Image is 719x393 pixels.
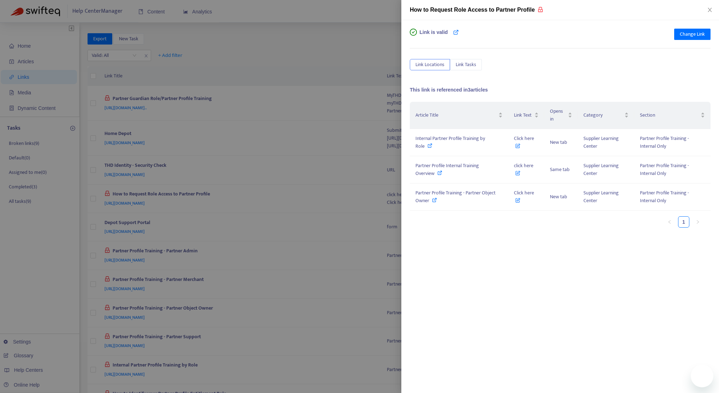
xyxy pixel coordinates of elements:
span: right [696,220,700,224]
th: Category [578,102,634,129]
span: Change Link [680,30,705,38]
span: Link is valid [420,29,448,43]
span: Link Locations [415,61,444,69]
span: This link is referenced in 3 articles [410,87,488,93]
span: Section [640,111,699,119]
span: Click here [514,189,534,205]
span: Supplier Learning Center [583,134,619,150]
span: Partner Profile Training - Internal Only [640,189,689,205]
span: Opens in [550,107,567,123]
span: close [707,7,713,13]
span: Partner Profile Training - Internal Only [640,162,689,177]
span: Link Text [514,111,533,119]
span: Article Title [415,111,497,119]
th: Opens in [544,102,578,129]
span: Partner Profile Internal Training Overview [415,162,479,177]
span: click here [514,162,533,177]
li: Previous Page [664,216,675,228]
th: Link Text [508,102,544,129]
th: Article Title [410,102,508,129]
button: Change Link [674,29,711,40]
button: Close [705,7,715,13]
span: Click here [514,134,534,150]
button: Link Locations [410,59,450,70]
span: lock [538,7,543,12]
span: Category [583,111,623,119]
li: 1 [678,216,689,228]
a: 1 [678,217,689,227]
span: New tab [550,193,567,201]
span: New tab [550,138,567,146]
span: Partner Profile Training - Internal Only [640,134,689,150]
span: Partner Profile Training - Partner Object Owner [415,189,496,205]
span: left [667,220,672,224]
span: Link Tasks [456,61,476,69]
span: check-circle [410,29,417,36]
span: Supplier Learning Center [583,162,619,177]
span: Same tab [550,165,570,174]
span: Supplier Learning Center [583,189,619,205]
li: Next Page [692,216,703,228]
button: right [692,216,703,228]
button: left [664,216,675,228]
span: Internal Partner Profile Training by Role [415,134,485,150]
iframe: Button to launch messaging window [691,365,713,387]
th: Section [634,102,711,129]
button: Link Tasks [450,59,482,70]
span: How to Request Role Access to Partner Profile [410,7,535,13]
